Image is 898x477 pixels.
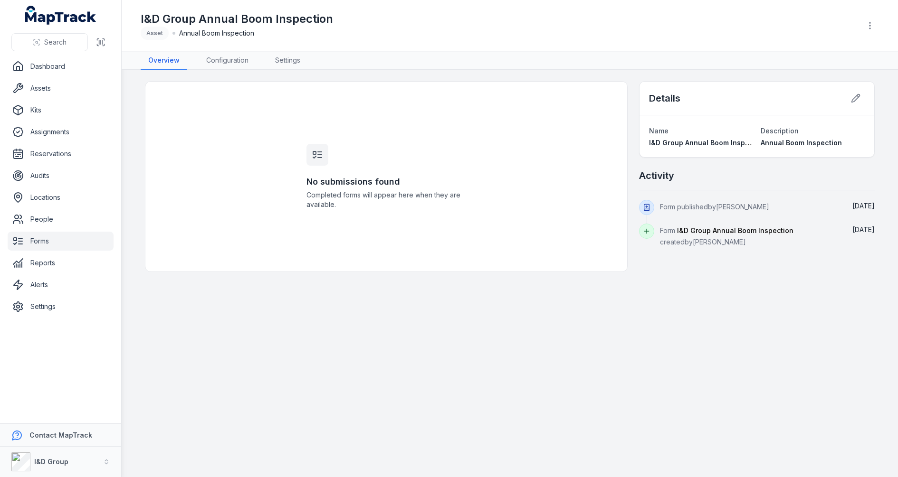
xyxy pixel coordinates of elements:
[8,188,114,207] a: Locations
[8,232,114,251] a: Forms
[8,253,114,272] a: Reports
[267,52,308,70] a: Settings
[677,226,793,234] span: I&D Group Annual Boom Inspection
[199,52,256,70] a: Configuration
[141,52,187,70] a: Overview
[852,225,875,234] time: 21/08/2025, 12:23:03 pm
[8,297,114,316] a: Settings
[141,27,169,40] div: Asset
[761,139,842,147] span: Annual Boom Inspection
[852,202,875,210] time: 21/08/2025, 12:24:46 pm
[852,202,875,210] span: [DATE]
[8,79,114,98] a: Assets
[29,431,92,439] strong: Contact MapTrack
[306,175,466,188] h3: No submissions found
[8,166,114,185] a: Audits
[306,190,466,209] span: Completed forms will appear here when they are available.
[649,127,669,135] span: Name
[660,203,769,211] span: Form published by [PERSON_NAME]
[761,127,799,135] span: Description
[8,57,114,76] a: Dashboard
[8,275,114,294] a: Alerts
[649,139,766,147] span: I&D Group Annual Boom Inspection
[649,92,680,105] h2: Details
[44,37,67,47] span: Search
[639,169,674,182] h2: Activity
[141,11,333,27] h1: I&D Group Annual Boom Inspection
[8,101,114,120] a: Kits
[852,225,875,234] span: [DATE]
[34,458,68,466] strong: I&D Group
[11,33,88,51] button: Search
[179,28,254,38] span: Annual Boom Inspection
[660,226,793,246] span: Form created by [PERSON_NAME]
[8,122,114,141] a: Assignments
[8,144,114,163] a: Reservations
[25,6,96,25] a: MapTrack
[8,210,114,229] a: People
